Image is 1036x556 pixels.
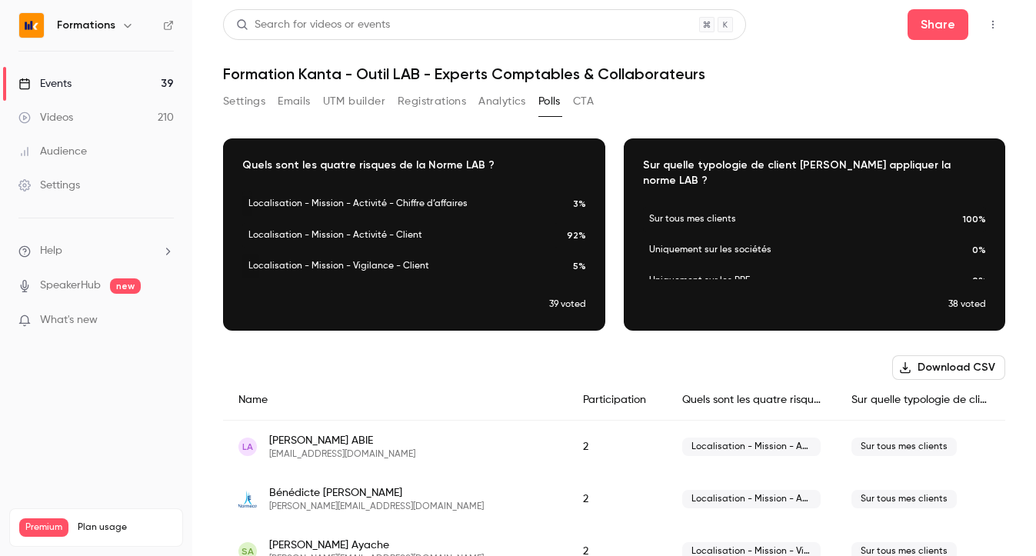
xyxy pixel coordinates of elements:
[568,421,667,474] div: 2
[40,278,101,294] a: SpeakerHub
[223,380,568,421] div: Name
[269,538,484,553] span: [PERSON_NAME] Ayache
[18,144,87,159] div: Audience
[478,89,526,114] button: Analytics
[223,89,265,114] button: Settings
[269,433,415,448] span: [PERSON_NAME] ABIE
[908,9,968,40] button: Share
[18,110,73,125] div: Videos
[269,448,415,461] span: [EMAIL_ADDRESS][DOMAIN_NAME]
[40,243,62,259] span: Help
[238,490,257,508] img: normeco.com
[19,518,68,537] span: Premium
[110,278,141,294] span: new
[40,312,98,328] span: What's new
[573,89,594,114] button: CTA
[278,89,310,114] button: Emails
[568,473,667,525] div: 2
[269,485,484,501] span: Bénédicte [PERSON_NAME]
[667,380,836,421] div: Quels sont les quatre risques de la Norme LAB ?
[851,438,957,456] span: Sur tous mes clients
[18,178,80,193] div: Settings
[568,380,667,421] div: Participation
[18,243,174,259] li: help-dropdown-opener
[18,76,72,92] div: Events
[155,314,174,328] iframe: Noticeable Trigger
[323,89,385,114] button: UTM builder
[223,421,1005,474] div: l.abie@idec-catel.com
[223,65,1005,83] h1: Formation Kanta - Outil LAB - Experts Comptables & Collaborateurs
[892,355,1005,380] button: Download CSV
[682,438,821,456] span: Localisation - Mission - Activité - Client
[269,501,484,513] span: [PERSON_NAME][EMAIL_ADDRESS][DOMAIN_NAME]
[398,89,466,114] button: Registrations
[682,490,821,508] span: Localisation - Mission - Activité - Client
[851,490,957,508] span: Sur tous mes clients
[236,17,390,33] div: Search for videos or events
[57,18,115,33] h6: Formations
[223,473,1005,525] div: b.arnoult@normeco.com
[19,13,44,38] img: Formations
[538,89,561,114] button: Polls
[242,440,253,454] span: LA
[836,380,1005,421] div: Sur quelle typologie de client [PERSON_NAME] appliquer la norme LAB ?
[78,521,173,534] span: Plan usage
